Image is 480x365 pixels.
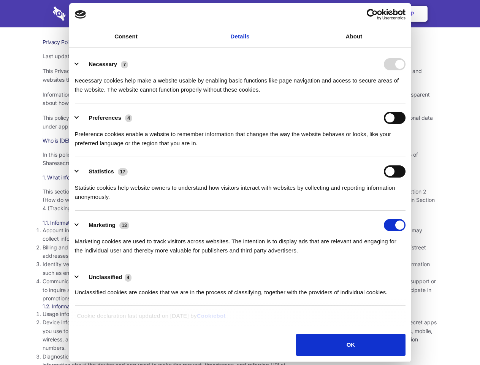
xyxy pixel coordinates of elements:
[43,244,426,259] span: Billing and payment information. In order to purchase a service, you may need to provide us with ...
[89,114,121,121] label: Preferences
[43,91,430,106] span: Information security and privacy are at the heart of what Sharesecret values and promotes as a co...
[69,26,183,47] a: Consent
[442,327,471,356] iframe: Drift Widget Chat Controller
[75,58,133,70] button: Necessary (7)
[296,334,405,356] button: OK
[75,165,133,178] button: Statistics (17)
[197,313,226,319] a: Cookiebot
[119,222,129,229] span: 13
[339,9,406,20] a: Usercentrics Cookiebot - opens in a new window
[43,39,438,46] h1: Privacy Policy
[43,319,437,351] span: Device information. We may collect information from and about the device you use to access our se...
[43,68,422,83] span: This Privacy Policy describes how we process and handle data provided to Sharesecret in connectio...
[345,2,378,25] a: Login
[125,274,132,281] span: 4
[75,10,86,19] img: logo
[43,219,119,226] span: 1.1. Information you provide to us
[43,137,119,144] span: Who is [DEMOGRAPHIC_DATA]?
[75,124,406,148] div: Preference cookies enable a website to remember information that changes the way the website beha...
[43,303,164,309] span: 1.2. Information collected when you use our services
[297,26,411,47] a: About
[71,311,409,326] div: Cookie declaration last updated on [DATE] by
[43,227,422,242] span: Account information. Our services generally require you to create an account before you can acces...
[75,219,134,231] button: Marketing (13)
[53,6,118,21] img: logo-wordmark-white-trans-d4663122ce5f474addd5e946df7df03e33cb6a1c49d2221995e7729f52c070b2.svg
[43,261,430,276] span: Identity verification information. Some services require you to verify your identity as part of c...
[75,70,406,94] div: Necessary cookies help make a website usable by enabling basic functions like page navigation and...
[43,151,418,166] span: In this policy, “Sharesecret,” “we,” “us,” and “our” refer to Sharesecret Inc., a U.S. company. S...
[43,278,436,302] span: Communications and submissions. You may choose to provide us with information when you communicat...
[125,114,132,122] span: 4
[43,311,362,317] span: Usage information. We collect information about how you interact with our services, when and for ...
[75,273,136,282] button: Unclassified (4)
[308,2,343,25] a: Contact
[75,282,406,297] div: Unclassified cookies are cookies that we are in the process of classifying, together with the pro...
[89,222,116,228] label: Marketing
[118,168,128,176] span: 17
[89,168,114,175] label: Statistics
[43,114,433,129] span: This policy uses the term “personal data” to refer to information that is related to an identifie...
[75,112,137,124] button: Preferences (4)
[89,61,117,67] label: Necessary
[43,52,438,60] p: Last updated: [DATE]
[183,26,297,47] a: Details
[43,174,147,181] span: 1. What information do we collect about you?
[121,61,128,68] span: 7
[43,188,435,212] span: This section describes the various types of information we collect from and about you. To underst...
[223,2,256,25] a: Pricing
[75,178,406,202] div: Statistic cookies help website owners to understand how visitors interact with websites by collec...
[75,231,406,255] div: Marketing cookies are used to track visitors across websites. The intention is to display ads tha...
